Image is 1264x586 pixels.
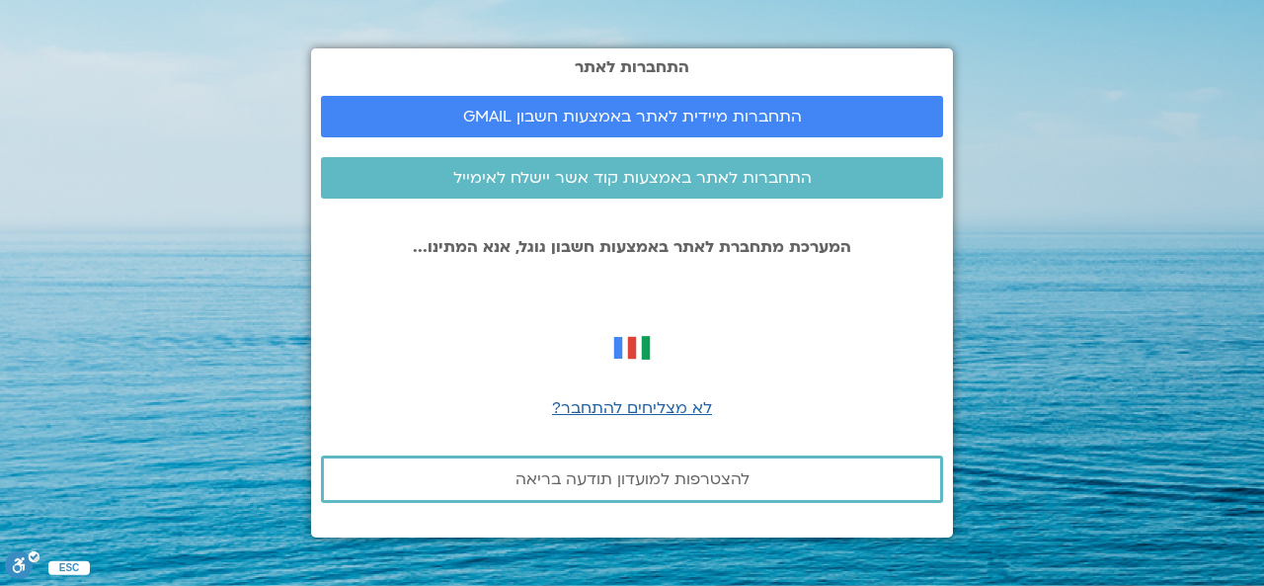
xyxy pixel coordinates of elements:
[321,58,943,76] h2: התחברות לאתר
[552,397,712,419] a: לא מצליחים להתחבר?
[453,169,812,187] span: התחברות לאתר באמצעות קוד אשר יישלח לאימייל
[321,157,943,199] a: התחברות לאתר באמצעות קוד אשר יישלח לאימייל
[515,470,750,488] span: להצטרפות למועדון תודעה בריאה
[321,238,943,256] p: המערכת מתחברת לאתר באמצעות חשבון גוגל, אנא המתינו...
[321,96,943,137] a: התחברות מיידית לאתר באמצעות חשבון GMAIL
[463,108,802,126] span: התחברות מיידית לאתר באמצעות חשבון GMAIL
[321,456,943,503] a: להצטרפות למועדון תודעה בריאה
